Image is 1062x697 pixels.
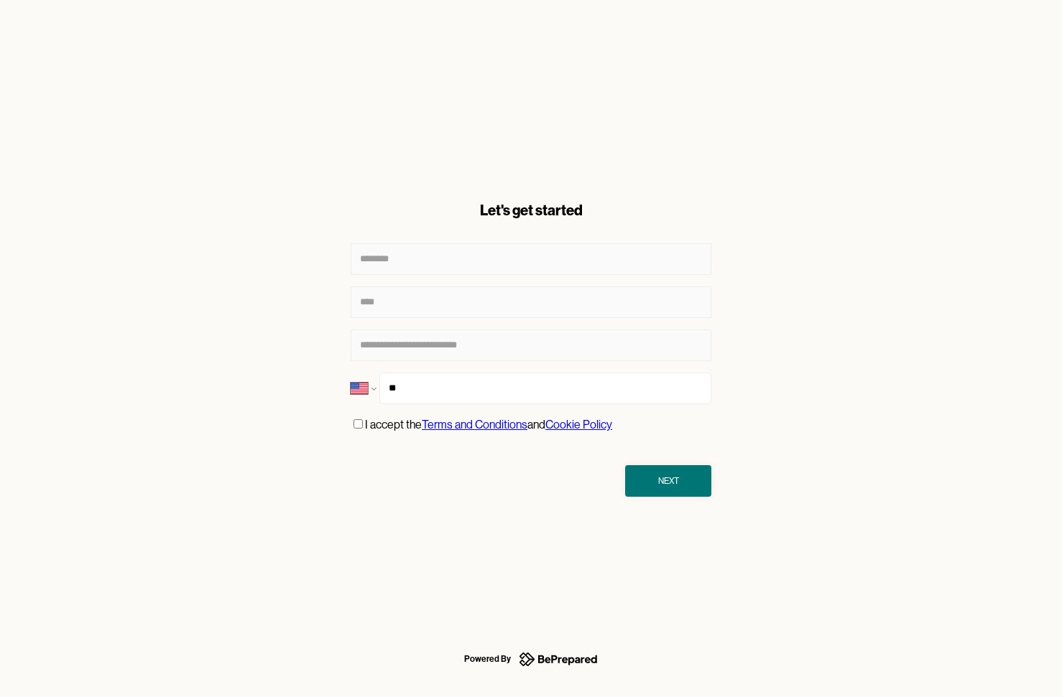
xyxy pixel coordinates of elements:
[422,418,527,431] a: Terms and Conditions
[545,418,612,431] a: Cookie Policy
[625,465,711,497] button: Next
[658,474,679,488] div: Next
[351,200,711,220] div: Let's get started
[464,650,511,668] div: Powered By
[365,416,612,434] p: I accept the and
